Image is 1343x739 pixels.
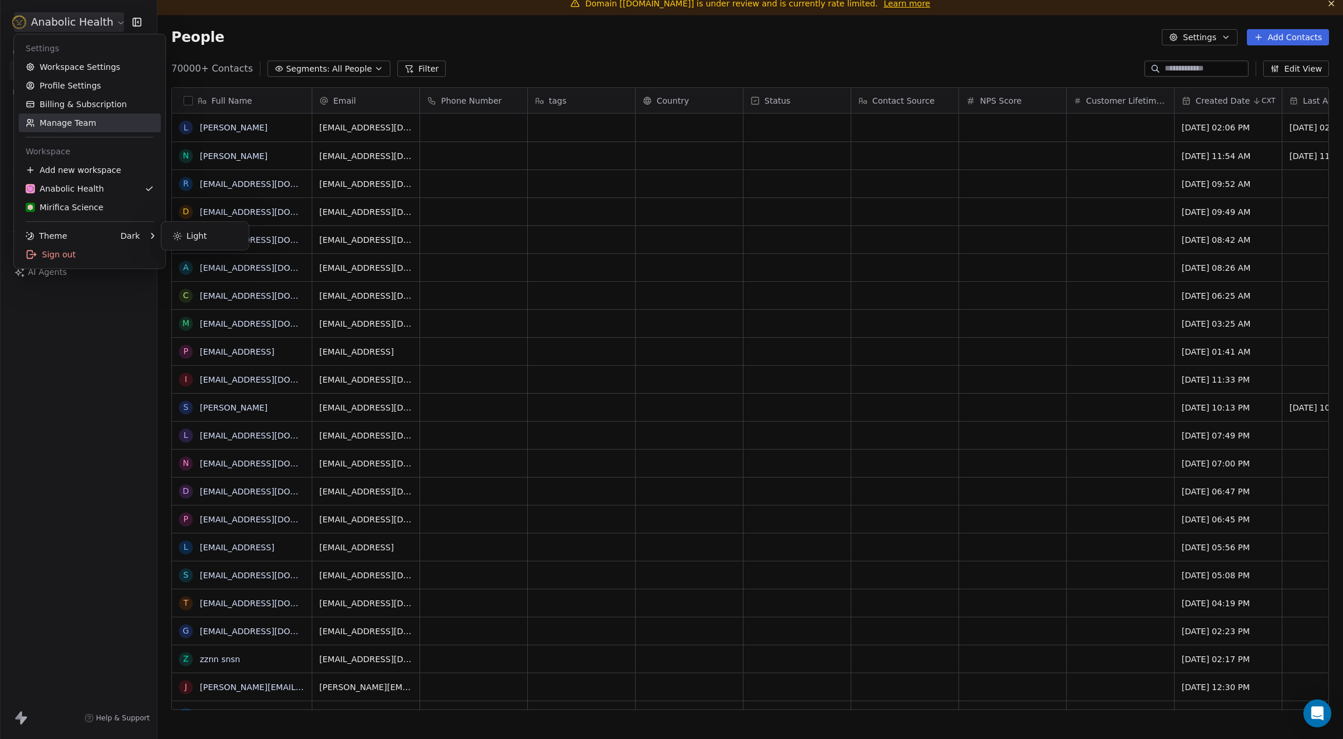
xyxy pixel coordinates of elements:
div: Settings [19,39,161,58]
img: MIRIFICA%20science_logo_icon-big.png [26,203,35,212]
div: Add new workspace [19,161,161,179]
a: Profile Settings [19,76,161,95]
a: Workspace Settings [19,58,161,76]
div: Sign out [19,245,161,264]
div: Dark [121,230,140,242]
div: Anabolic Health [26,183,104,195]
div: Mirifica Science [26,201,103,213]
a: Billing & Subscription [19,95,161,114]
img: Anabolic-Health-Icon-192.png [26,184,35,193]
div: Light [166,227,244,245]
a: Manage Team [19,114,161,132]
div: Theme [26,230,67,242]
div: Workspace [19,142,161,161]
